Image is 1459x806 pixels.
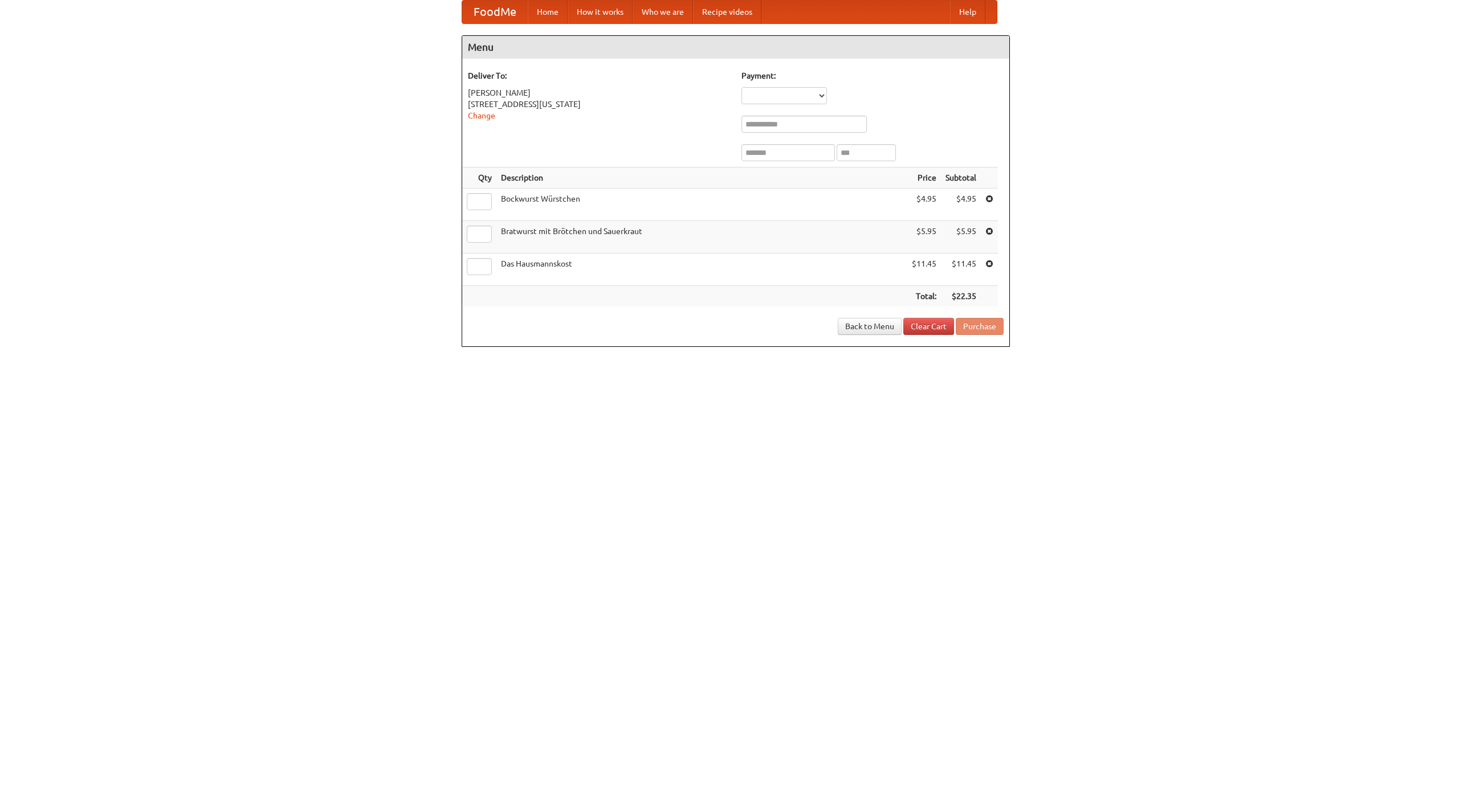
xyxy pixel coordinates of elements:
[468,87,730,99] div: [PERSON_NAME]
[907,189,941,221] td: $4.95
[941,167,981,189] th: Subtotal
[496,167,907,189] th: Description
[468,111,495,120] a: Change
[907,167,941,189] th: Price
[903,318,954,335] a: Clear Cart
[950,1,985,23] a: Help
[941,189,981,221] td: $4.95
[468,70,730,81] h5: Deliver To:
[956,318,1004,335] button: Purchase
[468,99,730,110] div: [STREET_ADDRESS][US_STATE]
[907,286,941,307] th: Total:
[496,221,907,253] td: Bratwurst mit Brötchen und Sauerkraut
[741,70,1004,81] h5: Payment:
[838,318,902,335] a: Back to Menu
[941,286,981,307] th: $22.35
[941,221,981,253] td: $5.95
[941,253,981,286] td: $11.45
[496,253,907,286] td: Das Hausmannskost
[528,1,568,23] a: Home
[462,167,496,189] th: Qty
[693,1,761,23] a: Recipe videos
[633,1,693,23] a: Who we are
[907,221,941,253] td: $5.95
[462,1,528,23] a: FoodMe
[496,189,907,221] td: Bockwurst Würstchen
[907,253,941,286] td: $11.45
[568,1,633,23] a: How it works
[462,36,1009,59] h4: Menu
